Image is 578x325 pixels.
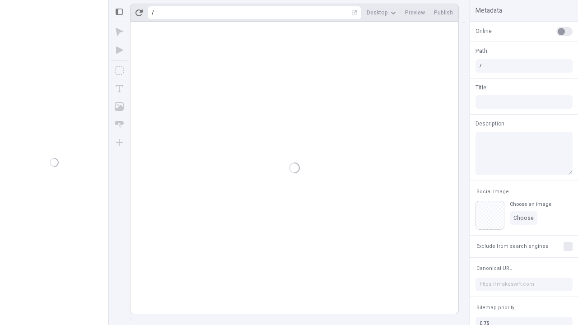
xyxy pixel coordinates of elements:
button: Desktop [363,6,400,19]
button: Text [111,80,127,97]
button: Image [111,98,127,115]
button: Button [111,116,127,133]
div: / [152,9,154,16]
button: Publish [430,6,457,19]
button: Canonical URL [475,263,514,274]
span: Desktop [367,9,388,16]
button: Box [111,62,127,79]
span: Preview [405,9,425,16]
input: https://makeswift.com [475,278,573,291]
span: Title [475,84,486,92]
button: Sitemap priority [475,302,516,313]
button: Exclude from search engines [475,241,550,252]
button: Preview [401,6,429,19]
span: Canonical URL [476,265,512,272]
span: Exclude from search engines [476,243,548,250]
div: Choose an image [510,201,551,208]
button: Choose [510,211,537,225]
span: Online [475,27,492,35]
span: Publish [434,9,453,16]
span: Path [475,47,487,55]
span: Sitemap priority [476,304,514,311]
span: Choose [513,214,534,222]
span: Social Image [476,188,509,195]
button: Social Image [475,186,511,197]
span: Description [475,120,504,128]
